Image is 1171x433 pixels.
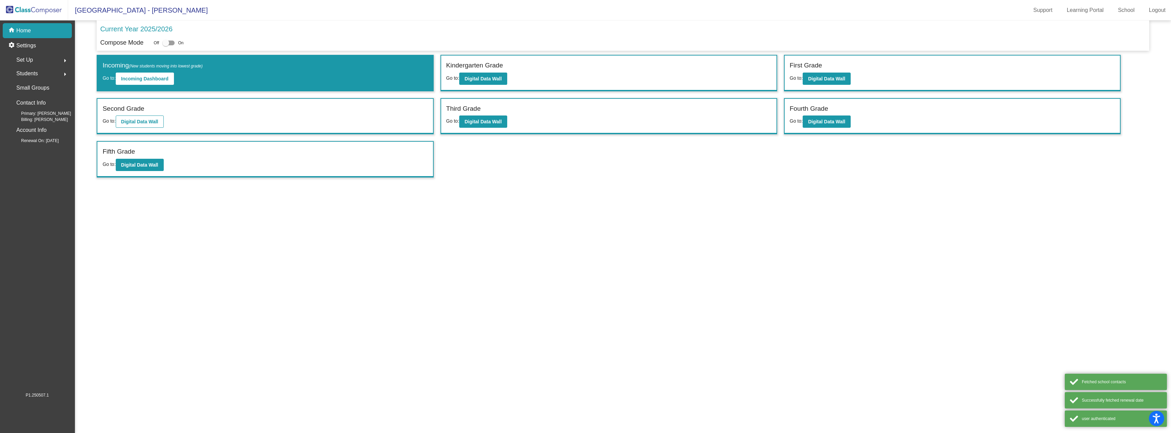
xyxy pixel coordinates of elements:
[61,70,69,78] mat-icon: arrow_right
[446,118,459,124] span: Go to:
[100,38,143,47] p: Compose Mode
[446,75,459,81] span: Go to:
[465,119,502,124] b: Digital Data Wall
[8,27,16,35] mat-icon: home
[116,159,164,171] button: Digital Data Wall
[446,61,503,71] label: Kindergarten Grade
[16,55,33,65] span: Set Up
[803,115,851,128] button: Digital Data Wall
[790,118,803,124] span: Go to:
[465,76,502,81] b: Digital Data Wall
[1143,5,1171,16] a: Logout
[61,57,69,65] mat-icon: arrow_right
[102,147,135,157] label: Fifth Grade
[154,40,159,46] span: Off
[178,40,183,46] span: On
[102,75,115,81] span: Go to:
[102,104,144,114] label: Second Grade
[1028,5,1058,16] a: Support
[102,118,115,124] span: Go to:
[803,73,851,85] button: Digital Data Wall
[121,162,158,168] b: Digital Data Wall
[808,76,845,81] b: Digital Data Wall
[102,161,115,167] span: Go to:
[68,5,208,16] span: [GEOGRAPHIC_DATA] - [PERSON_NAME]
[10,138,59,144] span: Renewal On: [DATE]
[459,115,507,128] button: Digital Data Wall
[8,42,16,50] mat-icon: settings
[790,75,803,81] span: Go to:
[116,73,174,85] button: Incoming Dashboard
[10,110,71,117] span: Primary: [PERSON_NAME]
[121,119,158,124] b: Digital Data Wall
[446,104,481,114] label: Third Grade
[16,27,31,35] p: Home
[1112,5,1140,16] a: School
[10,117,68,123] span: Billing: [PERSON_NAME]
[1061,5,1109,16] a: Learning Portal
[16,69,38,78] span: Students
[121,76,169,81] b: Incoming Dashboard
[16,42,36,50] p: Settings
[129,64,203,68] span: (New students moving into lowest grade)
[790,61,822,71] label: First Grade
[459,73,507,85] button: Digital Data Wall
[116,115,164,128] button: Digital Data Wall
[16,83,49,93] p: Small Groups
[102,61,203,71] label: Incoming
[16,125,47,135] p: Account Info
[100,24,172,34] p: Current Year 2025/2026
[16,98,46,108] p: Contact Info
[790,104,828,114] label: Fourth Grade
[808,119,845,124] b: Digital Data Wall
